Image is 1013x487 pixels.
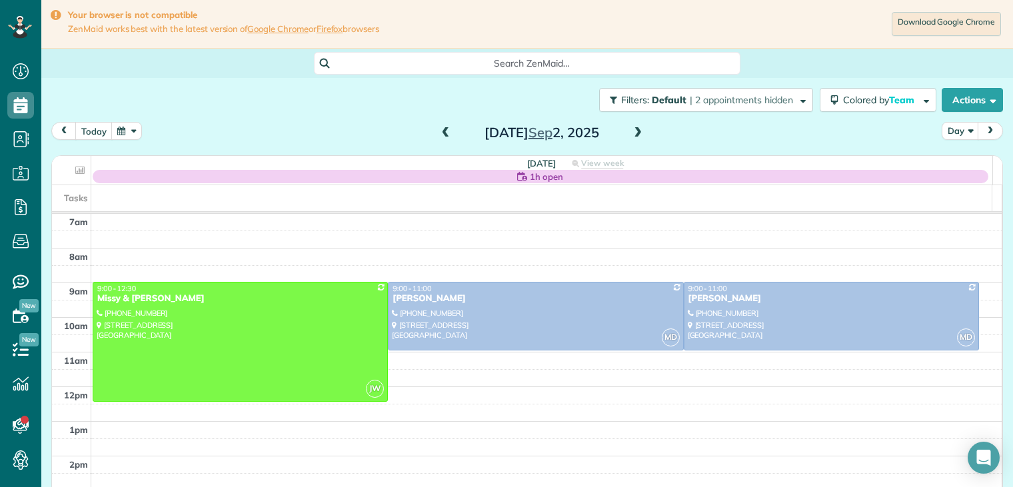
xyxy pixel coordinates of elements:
strong: Your browser is not compatible [68,9,379,21]
span: Colored by [843,94,919,106]
span: 1h open [530,170,563,183]
span: 12pm [64,390,88,400]
button: next [978,122,1003,140]
a: Google Chrome [247,23,309,34]
span: [DATE] [527,158,556,169]
span: MD [662,328,680,346]
span: 9:00 - 11:00 [393,284,431,293]
span: Filters: [621,94,649,106]
span: Tasks [64,193,88,203]
button: Colored byTeam [820,88,936,112]
span: ZenMaid works best with the latest version of or browsers [68,23,379,35]
span: New [19,333,39,346]
button: Filters: Default | 2 appointments hidden [599,88,813,112]
a: Download Google Chrome [892,12,1001,36]
span: JW [366,380,384,398]
span: | 2 appointments hidden [690,94,793,106]
span: 9:00 - 12:30 [97,284,136,293]
span: MD [957,328,975,346]
button: today [75,122,113,140]
span: 11am [64,355,88,366]
span: New [19,299,39,312]
span: 2pm [69,459,88,470]
span: Sep [528,124,552,141]
span: 9am [69,286,88,296]
div: [PERSON_NAME] [688,293,975,304]
a: Filters: Default | 2 appointments hidden [592,88,813,112]
span: 7am [69,217,88,227]
span: 10am [64,320,88,331]
span: 8am [69,251,88,262]
h2: [DATE] 2, 2025 [459,125,625,140]
div: Open Intercom Messenger [968,442,1000,474]
span: Team [889,94,916,106]
span: View week [581,158,624,169]
span: 9:00 - 11:00 [688,284,727,293]
a: Firefox [317,23,343,34]
button: prev [51,122,77,140]
button: Actions [942,88,1003,112]
span: 1pm [69,424,88,435]
div: Missy & [PERSON_NAME] [97,293,384,304]
span: Default [652,94,687,106]
div: [PERSON_NAME] [392,293,679,304]
button: Day [942,122,979,140]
